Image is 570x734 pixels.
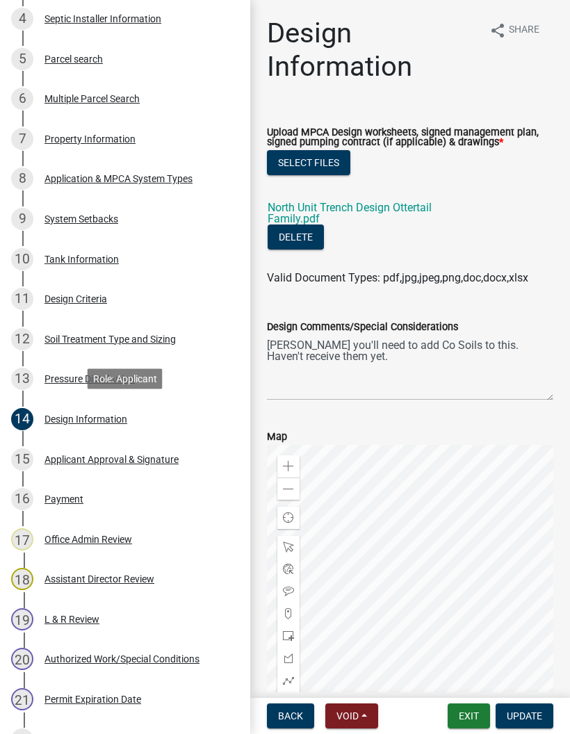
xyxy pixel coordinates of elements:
div: 18 [11,568,33,590]
div: 9 [11,208,33,230]
span: Void [336,710,359,721]
button: Update [496,703,553,728]
label: Design Comments/Special Considerations [267,323,458,332]
div: Zoom out [277,478,300,500]
div: 19 [11,608,33,630]
div: Septic Installer Information [44,14,161,24]
button: Void [325,703,378,728]
div: Office Admin Review [44,535,132,544]
div: Permit Expiration Date [44,694,141,704]
span: Valid Document Types: pdf,jpg,jpeg,png,doc,docx,xlsx [267,271,528,284]
label: Map [267,432,287,442]
div: System Setbacks [44,214,118,224]
div: Zoom in [277,455,300,478]
div: 16 [11,488,33,510]
i: share [489,22,506,39]
span: Share [509,22,539,39]
div: L & R Review [44,614,99,624]
div: Multiple Parcel Search [44,94,140,104]
div: 14 [11,408,33,430]
div: 6 [11,88,33,110]
label: Upload MPCA Design worksheets, signed management plan, signed pumping contract (if applicable) & ... [267,128,553,148]
wm-modal-confirm: Delete Document [268,231,324,245]
div: 15 [11,448,33,471]
div: 13 [11,368,33,390]
div: Application & MPCA System Types [44,174,193,183]
button: Exit [448,703,490,728]
div: 12 [11,328,33,350]
div: Pressure Distribution [44,374,135,384]
div: Assistant Director Review [44,574,154,584]
div: 4 [11,8,33,30]
div: Payment [44,494,83,504]
div: 21 [11,688,33,710]
div: Tank Information [44,254,119,264]
div: 11 [11,288,33,310]
div: 10 [11,248,33,270]
button: Delete [268,225,324,250]
div: 5 [11,48,33,70]
span: Update [507,710,542,721]
button: shareShare [478,17,551,44]
div: Design Information [44,414,127,424]
span: Back [278,710,303,721]
div: 20 [11,648,33,670]
button: Back [267,703,314,728]
div: Design Criteria [44,294,107,304]
div: 7 [11,128,33,150]
div: 8 [11,168,33,190]
div: Authorized Work/Special Conditions [44,654,199,664]
button: Select files [267,150,350,175]
div: Find my location [277,507,300,529]
div: Property Information [44,134,136,144]
div: Parcel search [44,54,103,64]
a: North Unit Trench Design Ottertail Family.pdf [268,201,432,225]
h1: Design Information [267,17,478,83]
div: 17 [11,528,33,550]
div: Applicant Approval & Signature [44,455,179,464]
div: Role: Applicant [88,368,163,389]
div: Soil Treatment Type and Sizing [44,334,176,344]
